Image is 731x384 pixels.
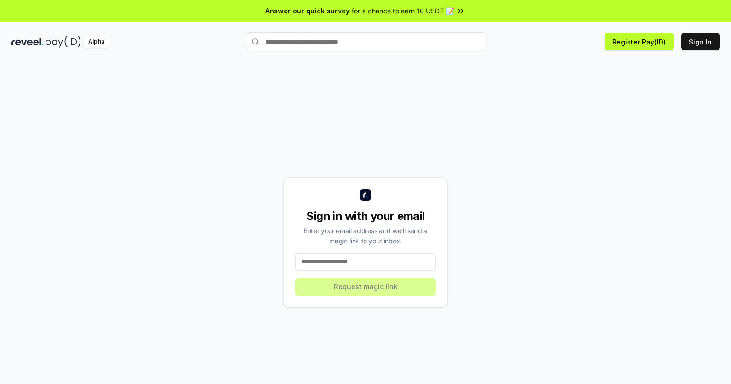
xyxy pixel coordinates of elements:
img: reveel_dark [11,36,44,48]
div: Sign in with your email [295,208,436,224]
button: Sign In [681,33,720,50]
button: Register Pay(ID) [605,33,674,50]
span: for a chance to earn 10 USDT 📝 [352,6,454,16]
img: logo_small [360,189,371,201]
span: Answer our quick survey [265,6,350,16]
div: Enter your email address and we’ll send a magic link to your inbox. [295,226,436,246]
div: Alpha [83,36,110,48]
img: pay_id [46,36,81,48]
